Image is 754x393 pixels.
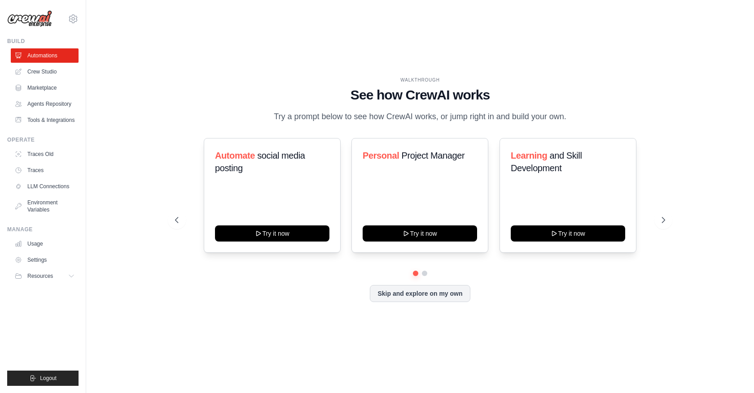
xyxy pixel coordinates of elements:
[11,163,79,177] a: Traces
[402,151,465,160] span: Project Manager
[7,136,79,143] div: Operate
[7,10,52,27] img: Logo
[363,151,399,160] span: Personal
[175,87,665,103] h1: See how CrewAI works
[363,225,477,242] button: Try it now
[11,237,79,251] a: Usage
[11,97,79,111] a: Agents Repository
[215,151,255,160] span: Automate
[7,38,79,45] div: Build
[27,272,53,280] span: Resources
[511,225,625,242] button: Try it now
[370,285,470,302] button: Skip and explore on my own
[215,151,305,173] span: social media posting
[11,81,79,95] a: Marketplace
[709,350,754,393] iframe: Chat Widget
[11,179,79,194] a: LLM Connections
[11,48,79,63] a: Automations
[511,151,582,173] span: and Skill Development
[11,65,79,79] a: Crew Studio
[269,110,571,123] p: Try a prompt below to see how CrewAI works, or jump right in and build your own.
[511,151,547,160] span: Learning
[215,225,329,242] button: Try it now
[11,113,79,127] a: Tools & Integrations
[175,77,665,83] div: WALKTHROUGH
[7,226,79,233] div: Manage
[40,375,57,382] span: Logout
[11,269,79,283] button: Resources
[11,195,79,217] a: Environment Variables
[11,147,79,161] a: Traces Old
[7,371,79,386] button: Logout
[11,253,79,267] a: Settings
